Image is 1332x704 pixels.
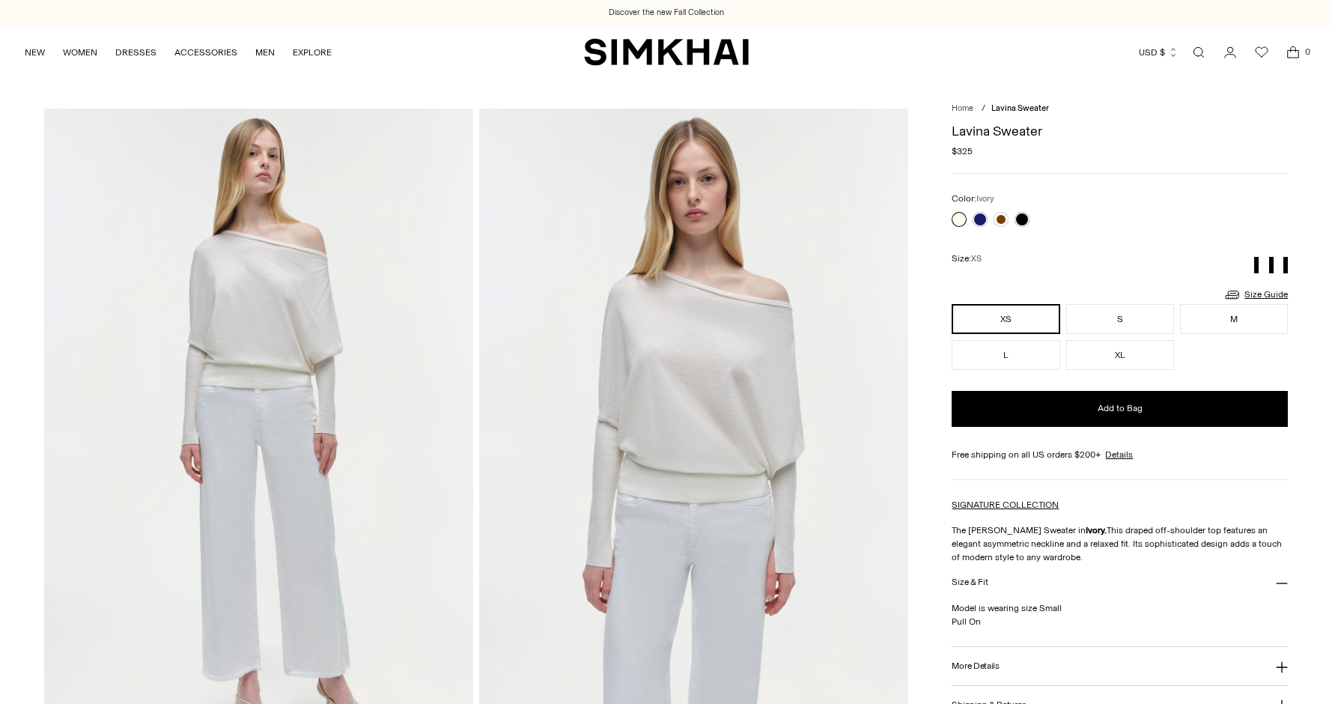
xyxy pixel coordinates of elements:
[255,36,275,69] a: MEN
[1184,37,1214,67] a: Open search modal
[63,36,97,69] a: WOMEN
[991,103,1049,113] span: Lavina Sweater
[1066,304,1174,334] button: S
[1180,304,1288,334] button: M
[1086,525,1107,535] strong: Ivory.
[1139,36,1179,69] button: USD $
[1098,402,1143,415] span: Add to Bag
[952,340,1059,370] button: L
[174,36,237,69] a: ACCESSORIES
[584,37,749,67] a: SIMKHAI
[952,304,1059,334] button: XS
[952,647,1288,685] button: More Details
[952,661,999,671] h3: More Details
[1247,37,1277,67] a: Wishlist
[952,103,1288,115] nav: breadcrumbs
[952,103,973,113] a: Home
[952,145,973,158] span: $325
[952,448,1288,461] div: Free shipping on all US orders $200+
[952,252,982,266] label: Size:
[1105,448,1133,461] a: Details
[1215,37,1245,67] a: Go to the account page
[293,36,332,69] a: EXPLORE
[982,103,985,115] div: /
[1278,37,1308,67] a: Open cart modal
[1066,340,1174,370] button: XL
[609,7,724,19] a: Discover the new Fall Collection
[952,577,988,587] h3: Size & Fit
[1223,285,1288,304] a: Size Guide
[952,564,1288,602] button: Size & Fit
[115,36,156,69] a: DRESSES
[971,254,982,264] span: XS
[952,192,994,206] label: Color:
[952,524,1288,564] p: The [PERSON_NAME] Sweater in This draped off-shoulder top features an elegant asymmetric neckline...
[1301,45,1314,58] span: 0
[952,500,1059,510] a: SIGNATURE COLLECTION
[976,194,994,204] span: Ivory
[952,391,1288,427] button: Add to Bag
[952,124,1288,138] h1: Lavina Sweater
[25,36,45,69] a: NEW
[952,601,1288,628] p: Model is wearing size Small Pull On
